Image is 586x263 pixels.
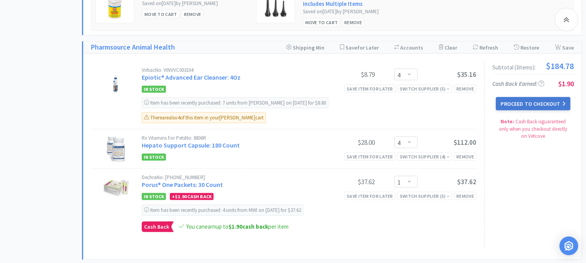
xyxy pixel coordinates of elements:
[142,10,180,18] div: Move to Cart
[303,8,409,16] div: Saved on [DATE] by [PERSON_NAME]
[492,80,544,87] span: Cash Back Earned :
[394,42,423,53] div: Accounts
[457,70,476,79] span: $35.16
[454,138,476,147] span: $112.00
[344,192,395,200] div: Save item for later
[142,112,266,123] div: There are also 4 of this item in your [PERSON_NAME] cart
[558,79,574,88] span: $1.90
[228,223,268,230] strong: cash back
[102,68,129,95] img: d824299730df43f2870d71a1cdae66d3_632181.png
[344,153,395,161] div: Save item for later
[175,194,187,199] span: $1.90
[400,192,450,200] div: Switch Supplier ( 5 )
[182,10,204,18] div: Remove
[316,138,375,147] div: $28.00
[303,18,340,27] div: Move to Cart
[142,141,240,149] a: Hepato Support Capsule: 180 Count
[316,70,375,79] div: $8.79
[344,85,395,93] div: Save item for later
[91,42,175,53] a: Pharmsource Animal Health
[142,68,316,73] div: Virbac No: VINVVC003104
[286,42,324,53] div: Shipping Min
[346,44,379,51] span: Save for Later
[400,85,450,92] div: Switch Supplier ( 5 )
[170,193,214,200] div: + Cash Back
[499,118,567,139] span: Cash Back is guaranteed only when you checkout directly on Vetcove
[142,181,223,188] a: Porus® One Packets: 30 Count
[186,223,289,230] span: You can earn up to per item
[142,86,166,93] span: In Stock
[457,178,476,186] span: $37.62
[400,153,450,160] div: Switch Supplier ( 4 )
[514,42,539,53] div: Restore
[342,18,364,27] div: Remove
[102,175,129,202] img: a299e0e6c0a0493c9b80ba14366d6fa3_454973.jpeg
[228,223,242,230] span: $1.90
[142,135,316,140] div: Rx Vitamins For Pets No: 8806R
[142,154,166,161] span: In Stock
[454,153,476,161] div: Remove
[142,205,303,216] div: Item has been recently purchased: 4 units from MWI on [DATE] for $37.62
[142,73,240,81] a: Epiotic® Advanced Ear Cleanser: 4Oz
[439,42,457,53] div: Clear
[555,42,574,53] div: Save
[142,222,171,232] span: Cash Back
[142,98,328,108] div: Item has been recently purchased: 7 units from [PERSON_NAME] on [DATE] for $8.80
[492,62,574,70] div: Subtotal ( 3 item s ):
[316,177,375,187] div: $37.62
[102,135,129,163] img: 976a9955537a41938a5aa841f19cdf91_315145.jpeg
[142,193,166,200] span: In Stock
[454,85,476,93] div: Remove
[501,118,514,125] strong: Note:
[496,97,570,110] button: Proceed to Checkout
[546,62,574,70] span: $184.78
[142,175,316,180] div: Dechra No: [PHONE_NUMBER]
[473,42,498,53] div: Refresh
[559,236,578,255] div: Open Intercom Messenger
[454,192,476,200] div: Remove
